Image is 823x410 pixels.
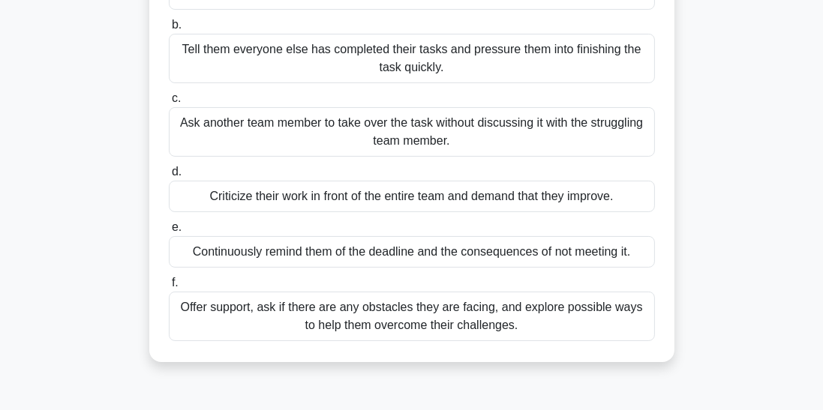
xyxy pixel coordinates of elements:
[169,34,655,83] div: Tell them everyone else has completed their tasks and pressure them into finishing the task quickly.
[172,276,179,289] span: f.
[172,165,182,178] span: d.
[172,220,182,233] span: e.
[169,181,655,212] div: Criticize their work in front of the entire team and demand that they improve.
[169,107,655,157] div: Ask another team member to take over the task without discussing it with the struggling team member.
[169,236,655,268] div: Continuously remind them of the deadline and the consequences of not meeting it.
[172,18,182,31] span: b.
[172,91,181,104] span: c.
[169,292,655,341] div: Offer support, ask if there are any obstacles they are facing, and explore possible ways to help ...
